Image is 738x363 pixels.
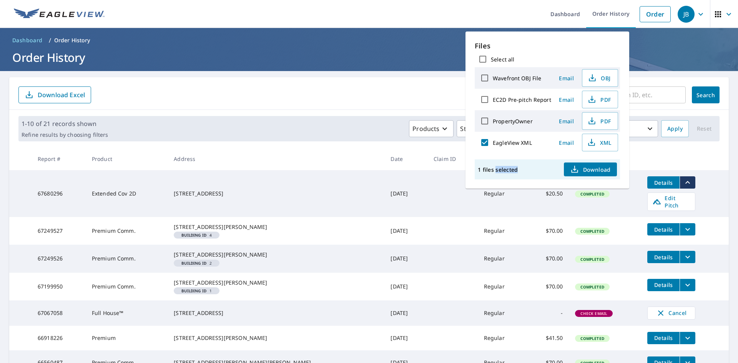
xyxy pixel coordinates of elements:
span: Cancel [655,308,687,318]
label: EagleView XML [493,139,532,146]
button: Products [409,120,454,137]
span: Email [557,75,576,82]
td: 67067058 [32,300,86,326]
span: Apply [667,124,683,134]
td: [DATE] [384,273,427,300]
p: Order History [54,36,90,44]
button: Apply [661,120,689,137]
em: Building ID [181,289,206,293]
button: Download [564,162,617,176]
span: XML [587,138,612,147]
p: 1-10 of 21 records shown [22,119,108,128]
label: Wavefront OBJ File [493,75,541,82]
td: Premium Comm. [86,245,168,272]
span: Details [652,226,675,233]
button: filesDropdownBtn-67249526 [680,251,695,263]
div: [STREET_ADDRESS] [174,190,378,197]
td: $70.00 [526,245,569,272]
span: Email [557,118,576,125]
img: EV Logo [14,8,105,20]
td: $41.50 [526,326,569,350]
button: detailsBtn-67249527 [647,223,680,235]
button: PDF [582,91,618,108]
button: Cancel [647,307,695,320]
td: [DATE] [384,170,427,217]
a: Order [640,6,671,22]
span: Search [698,91,713,99]
label: EC2D Pre-pitch Report [493,96,551,103]
span: 4 [177,233,216,237]
button: filesDropdownBtn-67249527 [680,223,695,235]
nav: breadcrumb [9,34,729,46]
td: $70.00 [526,217,569,245]
th: Address [168,148,384,170]
span: Completed [576,257,608,262]
button: Search [692,86,720,103]
td: [DATE] [384,326,427,350]
a: Edit Pitch [647,192,695,211]
button: detailsBtn-67249526 [647,251,680,263]
span: Completed [576,336,608,341]
span: Download [570,165,611,174]
span: Completed [576,191,608,197]
span: Email [557,96,576,103]
button: OBJ [582,69,618,87]
button: detailsBtn-66918226 [647,332,680,344]
button: filesDropdownBtn-67199950 [680,279,695,291]
th: Date [384,148,427,170]
span: Dashboard [12,36,43,44]
th: Report # [32,148,86,170]
span: Edit Pitch [652,194,690,209]
p: Products [412,124,439,133]
span: PDF [587,116,612,126]
span: Details [652,179,675,186]
button: Email [554,137,579,149]
td: Premium Comm. [86,273,168,300]
p: Download Excel [38,91,85,99]
td: Premium Comm. [86,217,168,245]
a: Dashboard [9,34,46,46]
td: Regular [478,245,526,272]
td: $70.00 [526,273,569,300]
p: Files [475,41,620,51]
span: Details [652,254,675,261]
label: PropertyOwner [493,118,533,125]
span: Email [557,139,576,146]
span: 1 [177,289,216,293]
span: Completed [576,284,608,290]
div: [STREET_ADDRESS][PERSON_NAME] [174,279,378,287]
td: $20.50 [526,170,569,217]
button: filesDropdownBtn-66918226 [680,332,695,344]
th: Claim ID [427,148,478,170]
td: 67199950 [32,273,86,300]
td: Extended Cov 2D [86,170,168,217]
li: / [49,36,51,45]
button: Email [554,115,579,127]
th: Product [86,148,168,170]
td: 67680296 [32,170,86,217]
td: [DATE] [384,300,427,326]
button: Email [554,72,579,84]
td: Regular [478,273,526,300]
em: Building ID [181,233,206,237]
span: 2 [177,261,216,265]
p: 1 files selected [478,166,518,173]
button: detailsBtn-67199950 [647,279,680,291]
button: PDF [582,112,618,130]
div: JB [678,6,695,23]
button: Download Excel [18,86,91,103]
td: Premium [86,326,168,350]
p: Status [460,124,479,133]
div: [STREET_ADDRESS] [174,309,378,317]
td: [DATE] [384,245,427,272]
button: Email [554,94,579,106]
td: Regular [478,217,526,245]
span: Details [652,334,675,341]
td: Regular [478,300,526,326]
td: Regular [478,326,526,350]
div: [STREET_ADDRESS][PERSON_NAME] [174,334,378,342]
td: Full House™ [86,300,168,326]
td: 66918226 [32,326,86,350]
span: Completed [576,229,608,234]
label: Select all [491,56,514,63]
